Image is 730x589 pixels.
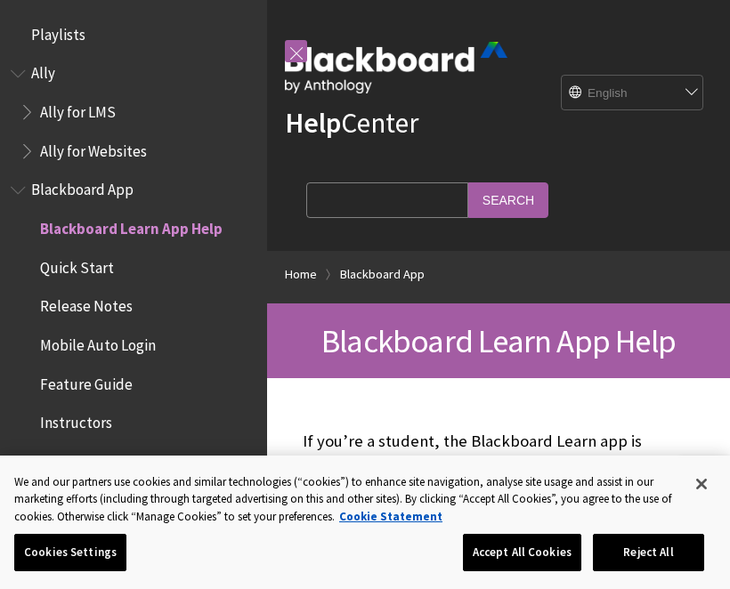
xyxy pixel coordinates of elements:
span: Ally for Websites [40,136,147,160]
img: Blackboard by Anthology [285,42,507,93]
span: Ally for LMS [40,97,116,121]
span: Release Notes [40,292,133,316]
a: More information about your privacy, opens in a new tab [339,509,442,524]
span: Blackboard Learn App Help [321,320,676,361]
a: Home [285,263,317,286]
span: Playlists [31,20,85,44]
select: Site Language Selector [562,76,704,111]
div: We and our partners use cookies and similar technologies (“cookies”) to enhance site navigation, ... [14,473,679,526]
p: If you’re a student, the Blackboard Learn app is designed especially for you to view content and ... [303,430,694,569]
a: Blackboard App [340,263,425,286]
span: Students [40,447,101,471]
span: Ally [31,59,55,83]
button: Accept All Cookies [463,534,581,571]
span: Blackboard App [31,175,134,199]
nav: Book outline for Anthology Ally Help [11,59,256,166]
button: Reject All [593,534,704,571]
input: Search [468,182,548,217]
span: Feature Guide [40,369,133,393]
a: HelpCenter [285,105,418,141]
button: Close [682,464,721,504]
strong: Help [285,105,341,141]
button: Cookies Settings [14,534,126,571]
span: Instructors [40,408,112,432]
span: Blackboard Learn App Help [40,214,223,238]
span: Mobile Auto Login [40,330,156,354]
span: Quick Start [40,253,114,277]
nav: Book outline for Playlists [11,20,256,50]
